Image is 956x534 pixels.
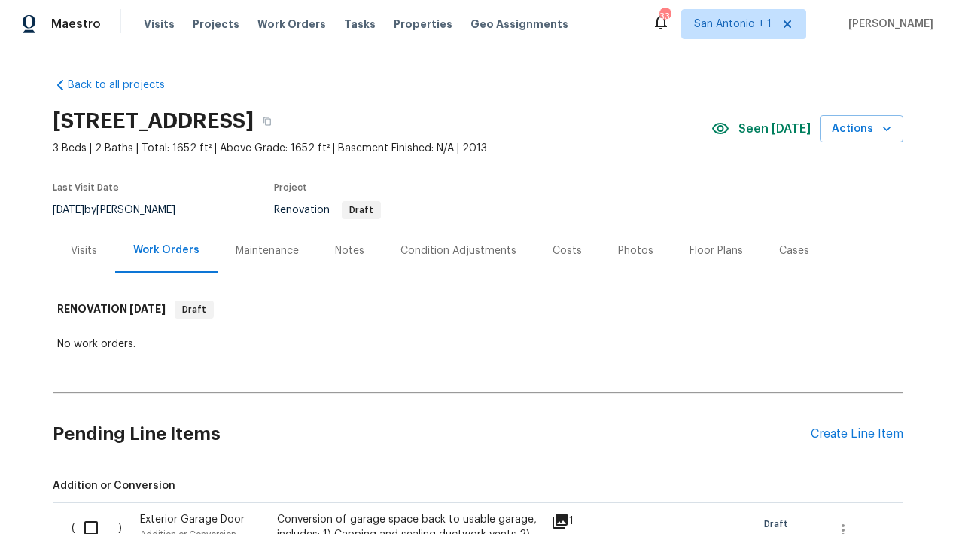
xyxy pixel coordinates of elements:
span: Exterior Garage Door [140,514,245,525]
span: Projects [193,17,239,32]
span: Tasks [344,19,376,29]
span: 3 Beds | 2 Baths | Total: 1652 ft² | Above Grade: 1652 ft² | Basement Finished: N/A | 2013 [53,141,711,156]
span: San Antonio + 1 [694,17,772,32]
span: Geo Assignments [470,17,568,32]
div: Notes [335,243,364,258]
div: Visits [71,243,97,258]
span: Draft [764,517,794,532]
span: Draft [343,206,379,215]
span: [DATE] [53,205,84,215]
span: Work Orders [257,17,326,32]
div: Cases [779,243,809,258]
div: by [PERSON_NAME] [53,201,193,219]
span: Project [274,183,307,192]
span: [PERSON_NAME] [842,17,933,32]
div: 33 [659,9,670,24]
h6: RENOVATION [57,301,166,319]
span: Actions [832,120,891,139]
span: Addition or Conversion [53,478,903,493]
div: Costs [553,243,582,258]
div: No work orders. [57,337,899,352]
div: Work Orders [133,243,199,258]
span: Draft [176,302,212,317]
span: Visits [144,17,175,32]
div: Floor Plans [690,243,743,258]
h2: [STREET_ADDRESS] [53,114,254,129]
button: Actions [820,115,903,143]
h2: Pending Line Items [53,399,811,469]
div: RENOVATION [DATE]Draft [53,285,903,334]
span: [DATE] [129,304,166,314]
a: Back to all projects [53,78,197,93]
span: Maestro [51,17,101,32]
div: Photos [618,243,653,258]
div: Create Line Item [811,427,903,441]
div: 1 [551,512,610,530]
div: Maintenance [236,243,299,258]
span: Renovation [274,205,381,215]
button: Copy Address [254,108,281,135]
div: Condition Adjustments [400,243,516,258]
span: Last Visit Date [53,183,119,192]
span: Seen [DATE] [738,121,811,136]
span: Properties [394,17,452,32]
